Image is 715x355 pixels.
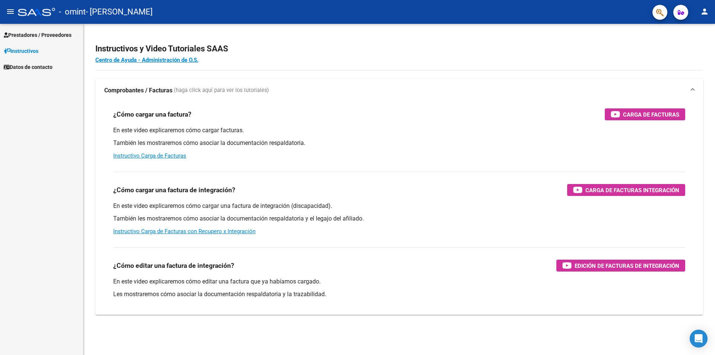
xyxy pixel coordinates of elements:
div: Comprobantes / Facturas (haga click aquí para ver los tutoriales) [95,102,703,315]
p: En este video explicaremos cómo editar una factura que ya habíamos cargado. [113,278,685,286]
div: Open Intercom Messenger [690,330,708,348]
button: Carga de Facturas [605,108,685,120]
p: También les mostraremos cómo asociar la documentación respaldatoria. [113,139,685,147]
mat-icon: person [700,7,709,16]
h2: Instructivos y Video Tutoriales SAAS [95,42,703,56]
span: - omint [59,4,86,20]
mat-icon: menu [6,7,15,16]
strong: Comprobantes / Facturas [104,86,172,95]
span: (haga click aquí para ver los tutoriales) [174,86,269,95]
h3: ¿Cómo cargar una factura? [113,109,191,120]
a: Instructivo Carga de Facturas [113,152,186,159]
span: Edición de Facturas de integración [575,261,679,270]
span: Carga de Facturas [623,110,679,119]
p: En este video explicaremos cómo cargar una factura de integración (discapacidad). [113,202,685,210]
span: Instructivos [4,47,38,55]
h3: ¿Cómo cargar una factura de integración? [113,185,235,195]
span: Datos de contacto [4,63,53,71]
button: Edición de Facturas de integración [556,260,685,272]
p: También les mostraremos cómo asociar la documentación respaldatoria y el legajo del afiliado. [113,215,685,223]
mat-expansion-panel-header: Comprobantes / Facturas (haga click aquí para ver los tutoriales) [95,79,703,102]
a: Instructivo Carga de Facturas con Recupero x Integración [113,228,255,235]
button: Carga de Facturas Integración [567,184,685,196]
span: Prestadores / Proveedores [4,31,71,39]
p: En este video explicaremos cómo cargar facturas. [113,126,685,134]
span: Carga de Facturas Integración [585,186,679,195]
h3: ¿Cómo editar una factura de integración? [113,260,234,271]
p: Les mostraremos cómo asociar la documentación respaldatoria y la trazabilidad. [113,290,685,298]
span: - [PERSON_NAME] [86,4,153,20]
a: Centro de Ayuda - Administración de O.S. [95,57,198,63]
